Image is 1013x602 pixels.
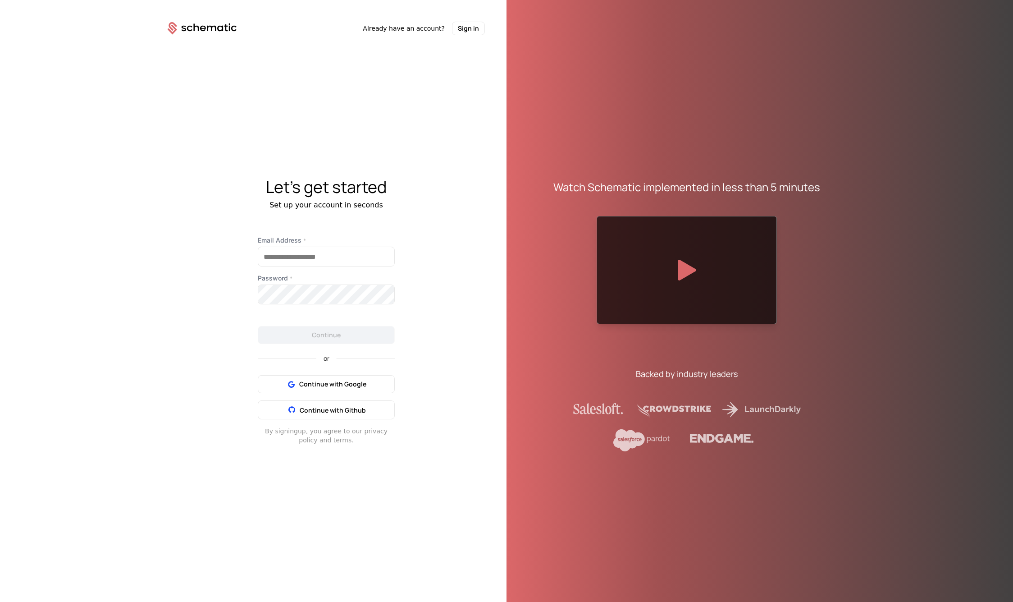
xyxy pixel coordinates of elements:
[299,380,366,389] span: Continue with Google
[300,406,366,414] span: Continue with Github
[316,355,337,362] span: or
[299,437,317,444] a: policy
[146,200,506,211] div: Set up your account in seconds
[146,178,506,196] div: Let's get started
[333,437,352,444] a: terms
[258,375,395,393] button: Continue with Google
[363,24,445,33] span: Already have an account?
[553,180,820,194] div: Watch Schematic implemented in less than 5 minutes
[452,22,485,35] button: Sign in
[258,274,395,283] label: Password
[636,368,738,380] div: Backed by industry leaders
[258,236,395,245] label: Email Address
[258,326,395,344] button: Continue
[258,400,395,419] button: Continue with Github
[258,427,395,445] div: By signing up , you agree to our privacy and .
